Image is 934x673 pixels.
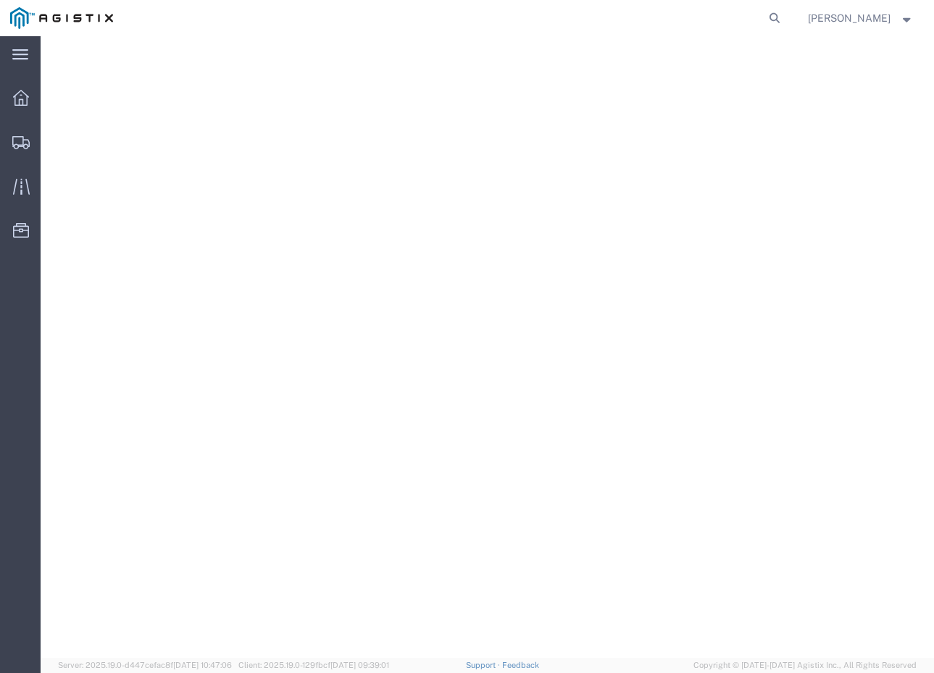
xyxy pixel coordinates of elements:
a: Feedback [502,661,539,669]
span: Server: 2025.19.0-d447cefac8f [58,661,232,669]
span: [DATE] 10:47:06 [173,661,232,669]
iframe: FS Legacy Container [41,36,934,658]
span: [DATE] 09:39:01 [330,661,389,669]
span: Copyright © [DATE]-[DATE] Agistix Inc., All Rights Reserved [693,659,917,672]
span: Mustafa Sheriff [808,10,891,26]
a: Support [466,661,502,669]
img: logo [10,7,113,29]
button: [PERSON_NAME] [807,9,914,27]
span: Client: 2025.19.0-129fbcf [238,661,389,669]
